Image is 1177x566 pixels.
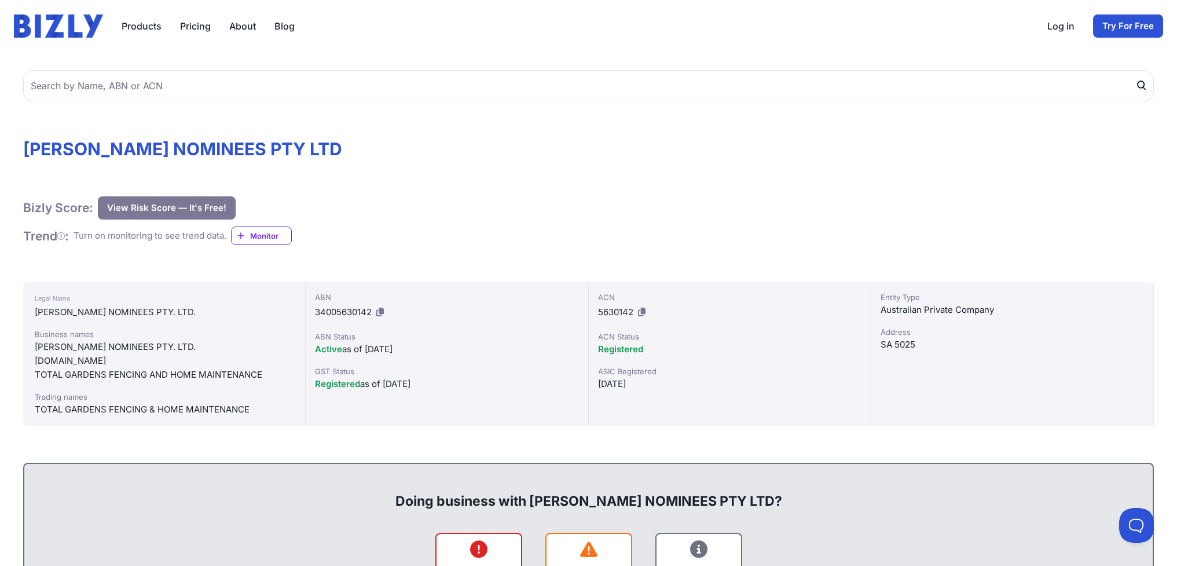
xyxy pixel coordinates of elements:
[35,340,294,354] div: [PERSON_NAME] NOMINEES PTY. LTD.
[1047,19,1075,33] a: Log in
[598,366,861,377] div: ASIC Registered
[315,342,578,356] div: as of [DATE]
[35,354,294,368] div: [DOMAIN_NAME]
[35,291,294,305] div: Legal Name
[315,306,372,317] span: 34005630142
[23,70,1154,101] input: Search by Name, ABN or ACN
[98,196,236,220] button: View Risk Score — It's Free!
[35,328,294,340] div: Business names
[23,138,1154,159] h1: [PERSON_NAME] NOMINEES PTY LTD
[274,19,295,33] a: Blog
[35,368,294,382] div: TOTAL GARDENS FENCING AND HOME MAINTENANCE
[180,19,211,33] a: Pricing
[1093,14,1163,38] a: Try For Free
[598,306,633,317] span: 5630142
[35,391,294,403] div: Trading names
[598,377,861,391] div: [DATE]
[315,378,360,389] span: Registered
[881,291,1144,303] div: Entity Type
[881,338,1144,352] div: SA 5025
[315,331,578,342] div: ABN Status
[23,200,93,216] h1: Bizly Score:
[881,303,1144,317] div: Australian Private Company
[23,228,69,244] h1: Trend :
[881,326,1144,338] div: Address
[231,227,292,245] a: Monitor
[122,19,162,33] button: Products
[35,305,294,319] div: [PERSON_NAME] NOMINEES PTY. LTD.
[229,19,256,33] a: About
[315,377,578,391] div: as of [DATE]
[598,291,861,303] div: ACN
[598,344,643,355] span: Registered
[35,403,294,417] div: TOTAL GARDENS FENCING & HOME MAINTENANCE
[74,229,226,243] div: Turn on monitoring to see trend data.
[315,366,578,377] div: GST Status
[315,344,342,355] span: Active
[250,230,291,242] span: Monitor
[36,473,1141,510] div: Doing business with [PERSON_NAME] NOMINEES PTY LTD?
[1119,508,1154,543] iframe: Toggle Customer Support
[598,331,861,342] div: ACN Status
[315,291,578,303] div: ABN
